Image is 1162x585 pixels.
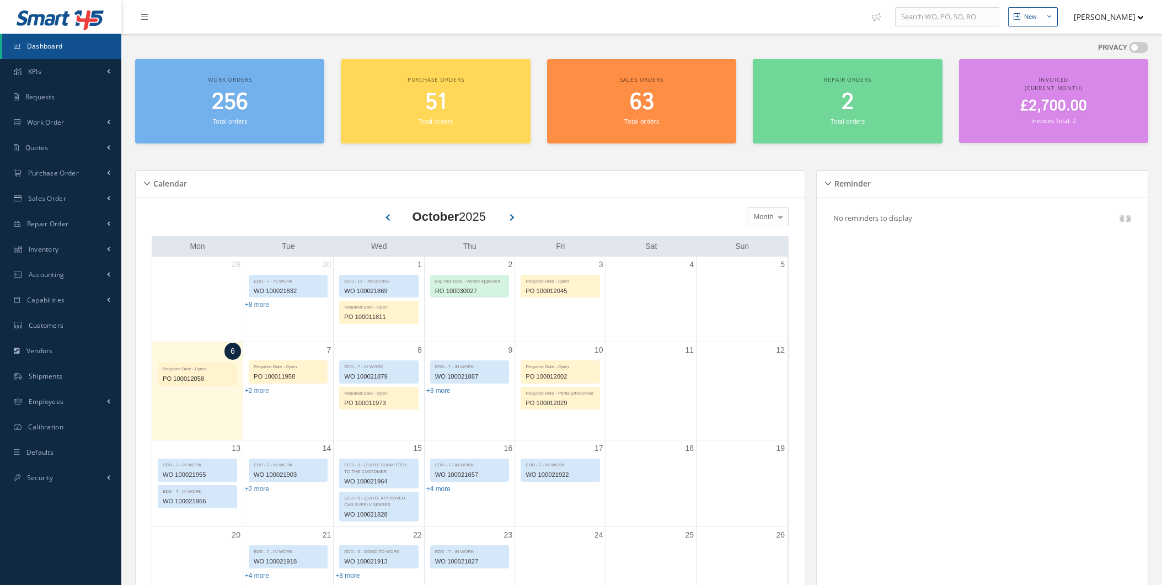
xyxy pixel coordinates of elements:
a: Dashboard [2,34,121,59]
td: October 7, 2025 [243,342,333,440]
div: WO 100021827 [431,555,508,568]
td: October 2, 2025 [424,257,515,342]
td: September 30, 2025 [243,257,333,342]
div: Required Date - Open [158,363,237,373]
div: RO 100030027 [431,285,508,297]
td: October 15, 2025 [334,440,424,527]
a: October 7, 2025 [325,342,334,358]
input: Search WO, PO, SO, RO [895,7,999,27]
a: October 12, 2025 [774,342,787,358]
div: EDD - 7 - IN WORK [521,459,599,469]
label: PRIVACY [1098,42,1127,53]
div: PO 100011811 [340,311,417,323]
div: EDD - 7 - IN WORK [249,459,327,469]
span: Accounting [29,270,65,279]
div: Required Date - Open [340,301,417,311]
div: WO 100021903 [249,469,327,481]
div: WO 100021918 [249,555,327,568]
span: Invoiced [1038,76,1068,83]
span: Sales orders [620,76,663,83]
td: October 10, 2025 [515,342,606,440]
span: Employees [29,397,64,406]
div: PO 100012045 [521,285,599,297]
div: WO 100021657 [431,469,508,481]
a: October 8, 2025 [415,342,424,358]
a: Show 2 more events [245,485,269,493]
span: Repair orders [824,76,871,83]
td: October 12, 2025 [697,342,787,440]
a: Work orders 256 Total orders [135,59,324,143]
div: EDD - 7 - IN WORK [249,546,327,555]
a: October 9, 2025 [506,342,515,358]
a: Sunday [733,240,751,253]
button: New [1008,7,1058,26]
a: October 23, 2025 [502,527,515,543]
div: EDD - 7 - IN WORK [158,486,237,495]
span: Inventory [29,244,59,254]
a: Show 8 more events [245,301,269,309]
div: PO 100012029 [521,397,599,410]
small: Total orders [831,117,865,125]
span: Purchase orders [408,76,464,83]
a: October 4, 2025 [687,257,696,273]
a: October 14, 2025 [320,440,334,456]
div: EDD - 5 - QUOTE APPROVED, CAB SUPPLY SPARES [340,492,417,508]
span: 2 [842,87,854,118]
span: (Current Month) [1025,84,1083,92]
a: September 29, 2025 [229,257,243,273]
div: EDD - 7 - IN WORK [340,361,417,370]
a: October 17, 2025 [592,440,606,456]
div: EDD - 6 - GOOD TO WORK [340,546,417,555]
span: Month [751,211,774,222]
span: Requests [25,92,55,102]
div: PO 100011973 [340,397,417,410]
small: Total orders [419,117,453,125]
a: October 10, 2025 [592,342,606,358]
span: 51 [425,87,446,118]
td: October 6, 2025 [152,342,243,440]
div: New [1024,12,1037,22]
div: EDD - 7 - IN WORK [431,361,508,370]
small: Total orders [624,117,658,125]
td: October 14, 2025 [243,440,333,527]
td: October 17, 2025 [515,440,606,527]
a: Purchase orders 51 Total orders [341,59,530,143]
div: 2025 [413,208,486,226]
span: Customers [29,321,64,330]
a: Show 4 more events [245,572,269,579]
a: Sales orders 63 Total orders [547,59,736,143]
a: October 15, 2025 [411,440,424,456]
span: Defaults [26,448,53,457]
a: October 21, 2025 [320,527,334,543]
div: EDD - 7 - IN WORK [158,459,237,469]
a: October 24, 2025 [592,527,606,543]
small: Total orders [213,117,247,125]
span: Vendors [26,346,53,355]
span: Shipments [29,371,63,381]
a: October 19, 2025 [774,440,787,456]
span: Quotes [25,143,49,152]
td: October 1, 2025 [334,257,424,342]
div: PO 100011958 [249,370,327,383]
td: October 13, 2025 [152,440,243,527]
a: Invoiced (Current Month) £2,700.00 Invoices Total: 2 [959,59,1148,143]
span: Work orders [208,76,251,83]
a: Wednesday [369,240,389,253]
a: Friday [554,240,567,253]
a: October 3, 2025 [597,257,606,273]
div: PO 100012002 [521,370,599,383]
small: Invoices Total: 2 [1031,116,1075,125]
td: October 18, 2025 [606,440,696,527]
span: Dashboard [27,41,63,51]
div: EDD - 7 - IN WORK [249,275,327,285]
a: October 2, 2025 [506,257,515,273]
a: October 13, 2025 [229,440,243,456]
a: October 11, 2025 [683,342,696,358]
a: Repair orders 2 Total orders [753,59,942,143]
a: September 30, 2025 [320,257,334,273]
div: WO 100021832 [249,285,327,297]
h5: Calendar [150,175,187,189]
td: October 5, 2025 [697,257,787,342]
a: October 22, 2025 [411,527,424,543]
a: Show 4 more events [426,485,451,493]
